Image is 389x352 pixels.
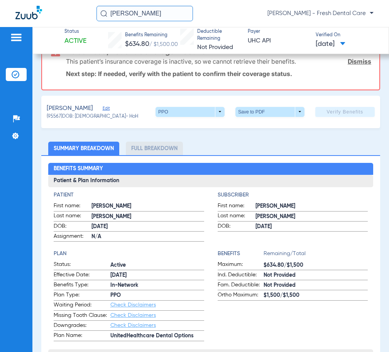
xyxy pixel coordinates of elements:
img: Search Icon [100,10,107,17]
span: $634.80 [125,41,149,47]
input: Search for patients [96,6,193,21]
span: Fam. Deductible: [218,281,264,290]
span: First name: [54,202,91,211]
span: Verified On [316,32,377,39]
a: Check Disclaimers [110,323,156,328]
img: hamburger-icon [10,33,22,42]
span: Benefits Type: [54,281,110,290]
span: [DATE] [316,39,345,49]
app-breakdown-title: Benefits [218,250,264,261]
span: Active [64,36,86,46]
li: Summary Breakdown [48,142,119,155]
span: Payer [248,29,309,36]
span: (95567) DOB: [DEMOGRAPHIC_DATA] - HoH [47,113,138,120]
span: DOB: [54,222,91,232]
span: Deductible Remaining [197,29,241,42]
span: Not Provided [264,281,368,289]
span: $1,500/$1,500 [264,291,368,300]
span: UnitedHealthcare Dental Options [110,332,204,340]
span: Assignment: [54,232,91,242]
li: Full Breakdown [126,142,183,155]
span: Edit [103,106,110,113]
span: [DATE] [255,223,368,231]
a: Check Disclaimers [110,313,156,318]
span: Not Provided [197,44,233,51]
span: Remaining/Total [264,250,368,261]
span: Not Provided [264,271,368,279]
span: DOB: [218,222,255,232]
span: UHC API [248,36,309,46]
span: [PERSON_NAME] [255,202,368,210]
p: Next step: If needed, verify with the patient to confirm their coverage status. [66,70,371,78]
span: [PERSON_NAME] [91,202,204,210]
h4: Plan [54,250,204,258]
span: Active [110,261,204,269]
span: Missing Tooth Clause: [54,311,110,321]
span: In-Network [110,281,204,289]
span: Effective Date: [54,271,110,280]
span: $634.80/$1,500 [264,261,368,269]
span: Ind. Deductible: [218,271,264,280]
span: [PERSON_NAME] [47,104,93,113]
span: Last name: [218,212,255,221]
button: Save to PDF [235,107,304,117]
a: Check Disclaimers [110,302,156,308]
h4: Patient [54,191,204,199]
h4: Subscriber [218,191,368,199]
span: Plan Type: [54,291,110,300]
p: This patient’s insurance coverage is inactive, so we cannot retrieve their benefits. [66,58,296,65]
h2: Benefits Summary [48,163,374,175]
h4: Benefits [218,250,264,258]
span: PPO [110,291,204,300]
span: Ortho Maximum: [218,291,264,300]
span: Downgrades: [54,322,110,331]
span: [PERSON_NAME] - Fresh Dental Care [267,10,374,17]
span: [PERSON_NAME] [255,213,368,221]
span: Benefits Remaining [125,32,178,39]
iframe: Chat Widget [350,315,389,352]
span: Plan Name: [54,332,110,341]
span: Last name: [54,212,91,221]
span: [DATE] [91,223,204,231]
span: First name: [218,202,255,211]
h3: Patient & Plan Information [48,175,374,187]
a: Dismiss [348,58,371,65]
h3: Be advised, Patient Coverage Inactive [66,47,371,55]
span: N/A [91,233,204,241]
span: Waiting Period: [54,301,110,310]
span: [PERSON_NAME] [91,213,204,221]
span: Status: [54,261,110,270]
img: Zuub Logo [15,6,42,19]
button: PPO [156,107,225,117]
span: Status [64,29,86,36]
span: [DATE] [110,271,204,279]
span: / $1,500.00 [149,42,178,47]
span: Maximum: [218,261,264,270]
